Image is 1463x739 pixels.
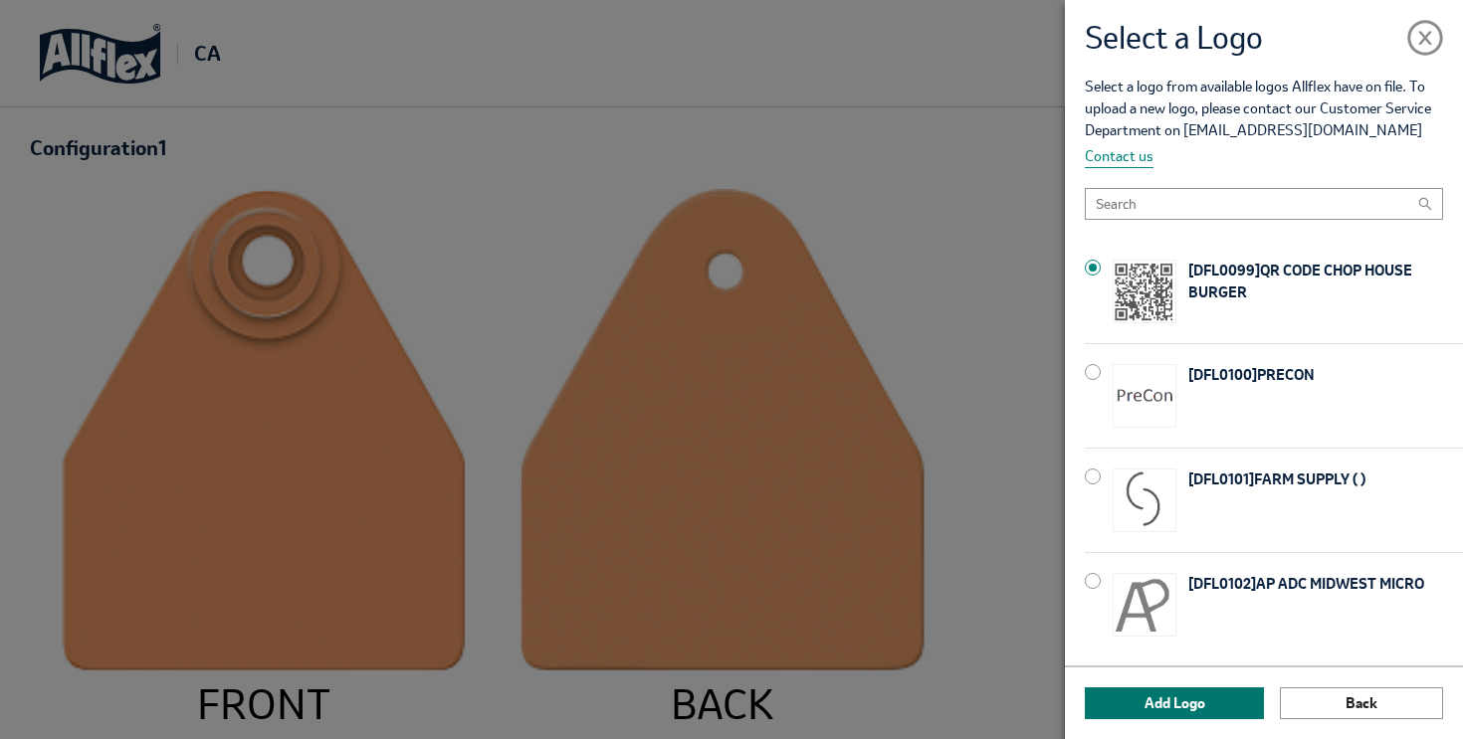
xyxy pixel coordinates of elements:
img: DFL0101 [1113,468,1176,532]
p: [ DFL0101 ] FARM SUPPLY ( ) [1188,468,1463,532]
p: Select a logo from available logos Allflex have on file. To upload a new logo, please contact our... [1085,76,1463,168]
img: DFL0100 [1113,364,1176,428]
img: DFL0099 [1113,260,1176,323]
p: [ DFL0102 ] AP ADC MIDWEST MICRO [1188,573,1463,637]
img: DFL0102 [1113,573,1176,637]
button: Back [1280,687,1443,719]
button: Add Logo [1085,687,1264,719]
input: Search [1085,188,1443,220]
p: [ DFL0099 ] QR CODE CHOP HOUSE BURGER [1188,260,1463,323]
a: Contact us [1085,145,1153,168]
p: [ DFL0100 ] PRECON [1188,364,1463,428]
